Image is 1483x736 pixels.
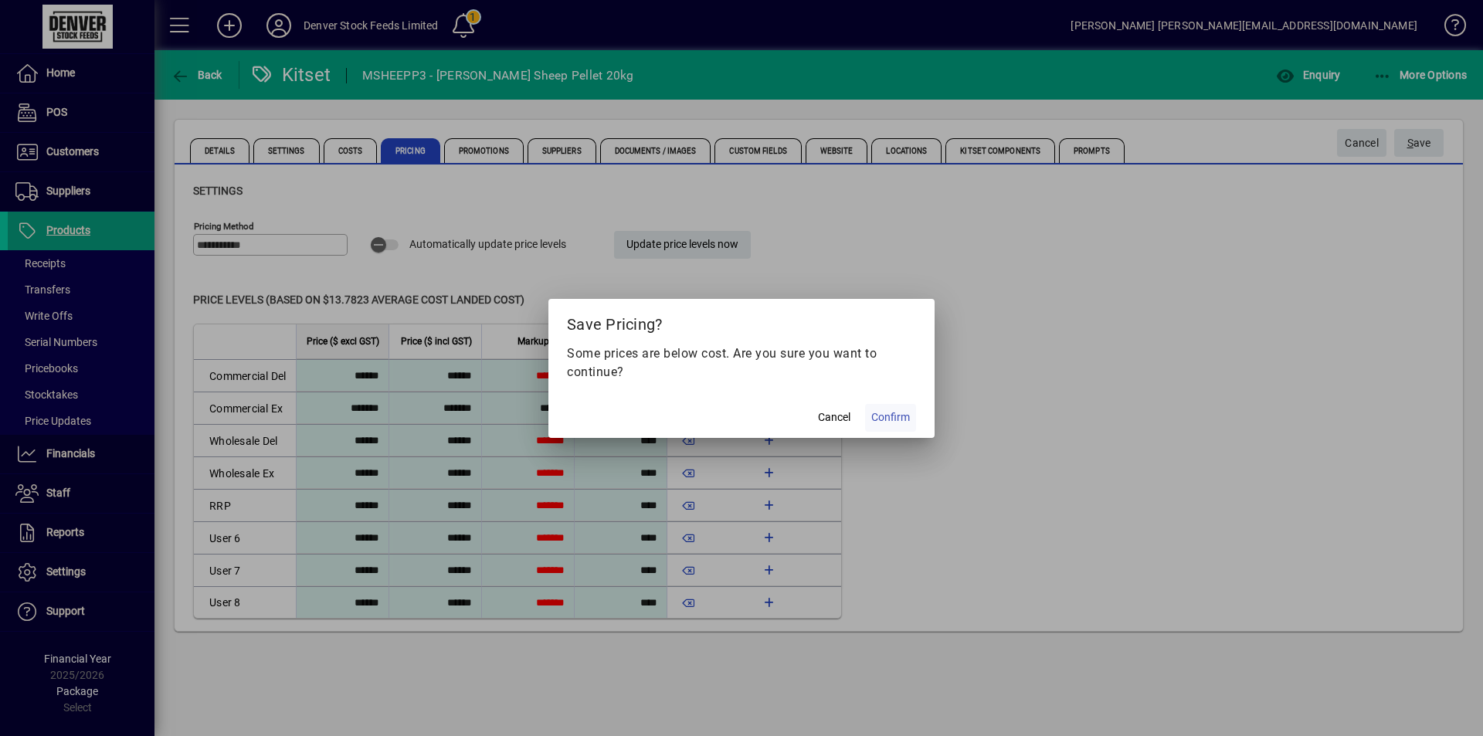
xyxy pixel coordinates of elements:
span: Confirm [871,409,910,426]
h2: Save Pricing? [548,299,935,344]
p: Some prices are below cost. Are you sure you want to continue? [567,344,916,382]
button: Confirm [865,404,916,432]
button: Cancel [809,404,859,432]
span: Cancel [818,409,850,426]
